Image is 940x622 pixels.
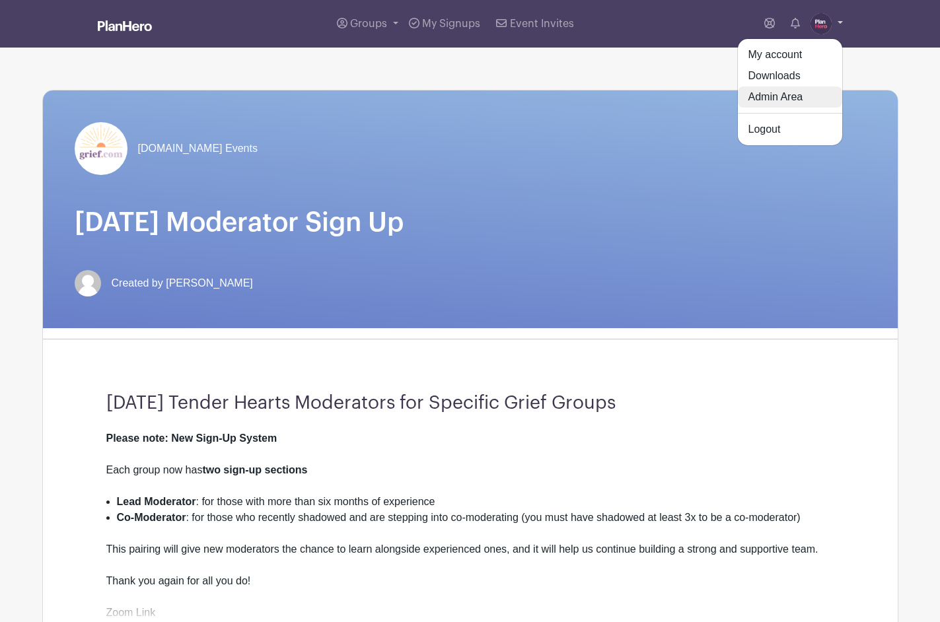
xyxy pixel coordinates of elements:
li: : for those who recently shadowed and are stepping into co-moderating (you must have shadowed at ... [117,510,834,541]
span: My Signups [422,18,480,29]
div: Each group now has [106,462,834,494]
a: Admin Area [738,86,842,108]
span: Event Invites [510,18,574,29]
div: Groups [737,38,843,146]
span: Groups [350,18,387,29]
a: My account [738,44,842,65]
strong: Co-Moderator [117,512,186,523]
img: default-ce2991bfa6775e67f084385cd625a349d9dcbb7a52a09fb2fda1e96e2d18dcdb.png [75,270,101,296]
li: : for those with more than six months of experience [117,494,834,510]
a: Logout [738,119,842,140]
strong: Please note: New Sign-Up System [106,432,277,444]
h3: [DATE] Tender Hearts Moderators for Specific Grief Groups [106,392,834,415]
span: [DOMAIN_NAME] Events [138,141,258,156]
h1: [DATE] Moderator Sign Up [75,207,866,238]
img: grief-logo-planhero.png [75,122,127,175]
strong: Lead Moderator [117,496,196,507]
a: Downloads [738,65,842,86]
img: PH-Logo-Circle-Centered-Purple.jpg [811,13,832,34]
img: logo_white-6c42ec7e38ccf1d336a20a19083b03d10ae64f83f12c07503d8b9e83406b4c7d.svg [98,20,152,31]
span: Created by [PERSON_NAME] [112,275,253,291]
strong: two sign-up sections [202,464,307,475]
